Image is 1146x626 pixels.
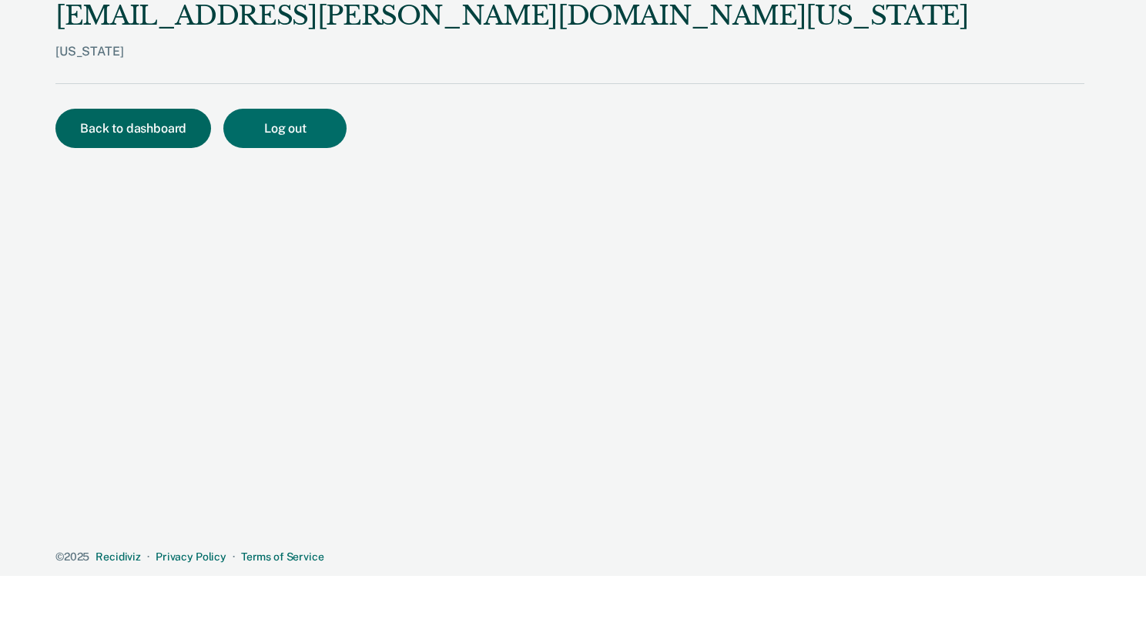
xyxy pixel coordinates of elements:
a: Recidiviz [95,550,141,563]
span: © 2025 [55,550,89,563]
button: Log out [223,109,347,148]
a: Terms of Service [241,550,324,563]
div: · · [55,550,1084,564]
div: [US_STATE] [55,44,969,83]
a: Back to dashboard [55,123,223,135]
button: Back to dashboard [55,109,211,148]
a: Privacy Policy [156,550,226,563]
